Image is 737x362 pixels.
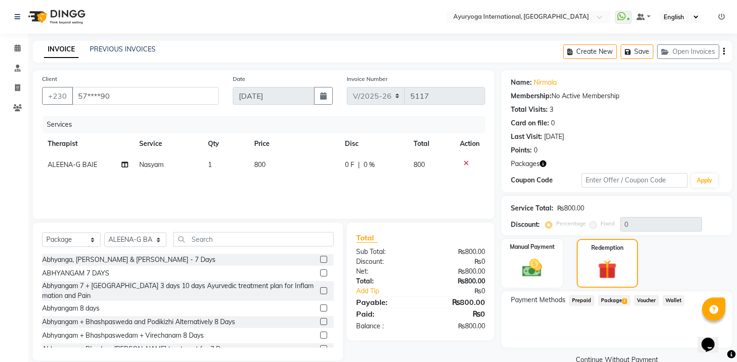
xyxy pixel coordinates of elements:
[43,116,492,133] div: Services
[349,247,421,257] div: Sub Total:
[511,175,581,185] div: Coupon Code
[72,87,219,105] input: Search by Name/Mobile/Email/Code
[421,297,492,308] div: ₨800.00
[511,159,540,169] span: Packages
[598,295,630,306] span: Package
[663,295,685,306] span: Wallet
[421,321,492,331] div: ₨800.00
[42,255,215,265] div: Abhyanga, [PERSON_NAME] & [PERSON_NAME] - 7 Days
[42,87,73,105] button: +230
[347,75,387,83] label: Invoice Number
[208,160,212,169] span: 1
[349,308,421,319] div: Paid:
[634,295,659,306] span: Voucher
[90,45,156,53] a: PREVIOUS INVOICES
[421,247,492,257] div: ₨800.00
[42,268,109,278] div: ABHYANGAM 7 DAYS
[42,344,231,354] div: Abhyangam + Bhashpa [PERSON_NAME] treatment for 7 Days
[421,308,492,319] div: ₨0
[551,118,555,128] div: 0
[511,118,549,128] div: Card on file:
[511,220,540,230] div: Discount:
[139,160,164,169] span: Nasyam
[249,133,340,154] th: Price
[569,295,594,306] span: Prepaid
[42,75,57,83] label: Client
[134,133,202,154] th: Service
[349,276,421,286] div: Total:
[173,232,334,246] input: Search
[345,160,354,170] span: 0 F
[591,244,623,252] label: Redemption
[511,295,565,305] span: Payment Methods
[563,44,617,59] button: Create New
[42,304,100,313] div: Abhyangam 8 days
[349,257,421,267] div: Discount:
[349,321,421,331] div: Balance :
[621,44,653,59] button: Save
[42,133,134,154] th: Therapist
[349,286,433,296] a: Add Tip
[550,105,553,115] div: 3
[349,297,421,308] div: Payable:
[511,145,532,155] div: Points:
[364,160,375,170] span: 0 %
[534,145,537,155] div: 0
[556,219,586,228] label: Percentage
[24,4,88,30] img: logo
[432,286,492,296] div: ₨0
[698,325,728,353] iframe: chat widget
[534,78,557,87] a: Nirmala
[622,298,627,304] span: 2
[657,44,719,59] button: Open Invoices
[511,91,551,101] div: Membership:
[421,257,492,267] div: ₨0
[516,257,548,279] img: _cash.svg
[358,160,360,170] span: |
[42,331,204,340] div: Abhyangam + Bhashpaswedam + Virechanam 8 Days
[356,233,378,243] span: Total
[544,132,564,142] div: [DATE]
[511,105,548,115] div: Total Visits:
[233,75,245,83] label: Date
[592,258,623,281] img: _gift.svg
[511,203,553,213] div: Service Total:
[421,276,492,286] div: ₨800.00
[454,133,485,154] th: Action
[511,78,532,87] div: Name:
[42,281,316,301] div: Abhyangam 7 + [GEOGRAPHIC_DATA] 3 days 10 days Ayurvedic treatment plan for Inflammation and Pain
[42,317,235,327] div: Abhyangam + Bhashpasweda and Podikizhi Alternatively 8 Days
[510,243,555,251] label: Manual Payment
[421,267,492,276] div: ₨800.00
[202,133,248,154] th: Qty
[339,133,408,154] th: Disc
[557,203,584,213] div: ₨800.00
[581,173,687,188] input: Enter Offer / Coupon Code
[601,219,615,228] label: Fixed
[414,160,425,169] span: 800
[408,133,454,154] th: Total
[254,160,265,169] span: 800
[48,160,97,169] span: ALEENA-G BAIE
[511,91,723,101] div: No Active Membership
[511,132,542,142] div: Last Visit:
[691,174,718,188] button: Apply
[44,41,79,58] a: INVOICE
[349,267,421,276] div: Net:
